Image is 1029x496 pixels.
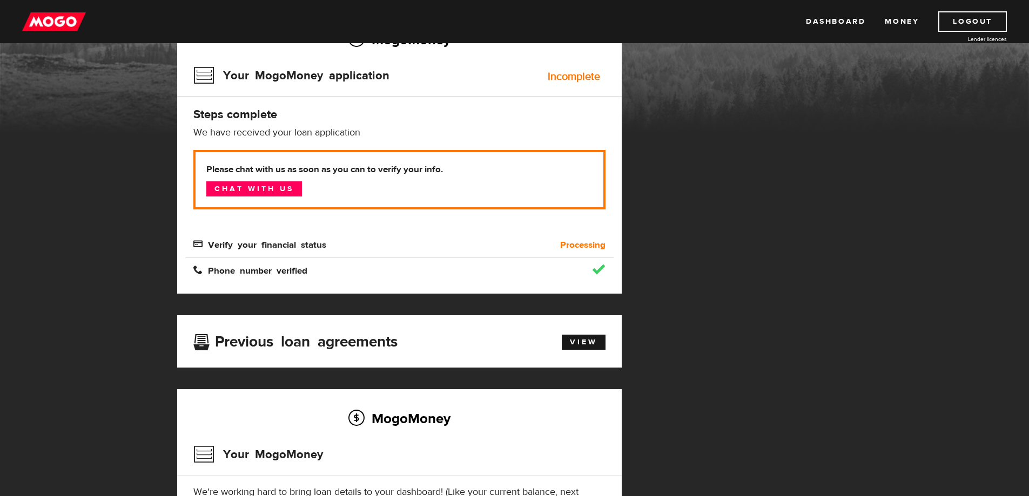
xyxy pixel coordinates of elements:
[193,407,606,430] h2: MogoMoney
[938,11,1007,32] a: Logout
[193,239,326,248] span: Verify your financial status
[548,71,600,82] div: Incomplete
[560,239,606,252] b: Processing
[193,126,606,139] p: We have received your loan application
[193,62,389,90] h3: Your MogoMoney application
[206,163,593,176] b: Please chat with us as soon as you can to verify your info.
[813,245,1029,496] iframe: LiveChat chat widget
[562,335,606,350] a: View
[193,333,398,347] h3: Previous loan agreements
[193,265,307,274] span: Phone number verified
[926,35,1007,43] a: Lender licences
[806,11,865,32] a: Dashboard
[193,107,606,122] h4: Steps complete
[193,440,323,468] h3: Your MogoMoney
[22,11,86,32] img: mogo_logo-11ee424be714fa7cbb0f0f49df9e16ec.png
[206,181,302,196] a: Chat with us
[885,11,919,32] a: Money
